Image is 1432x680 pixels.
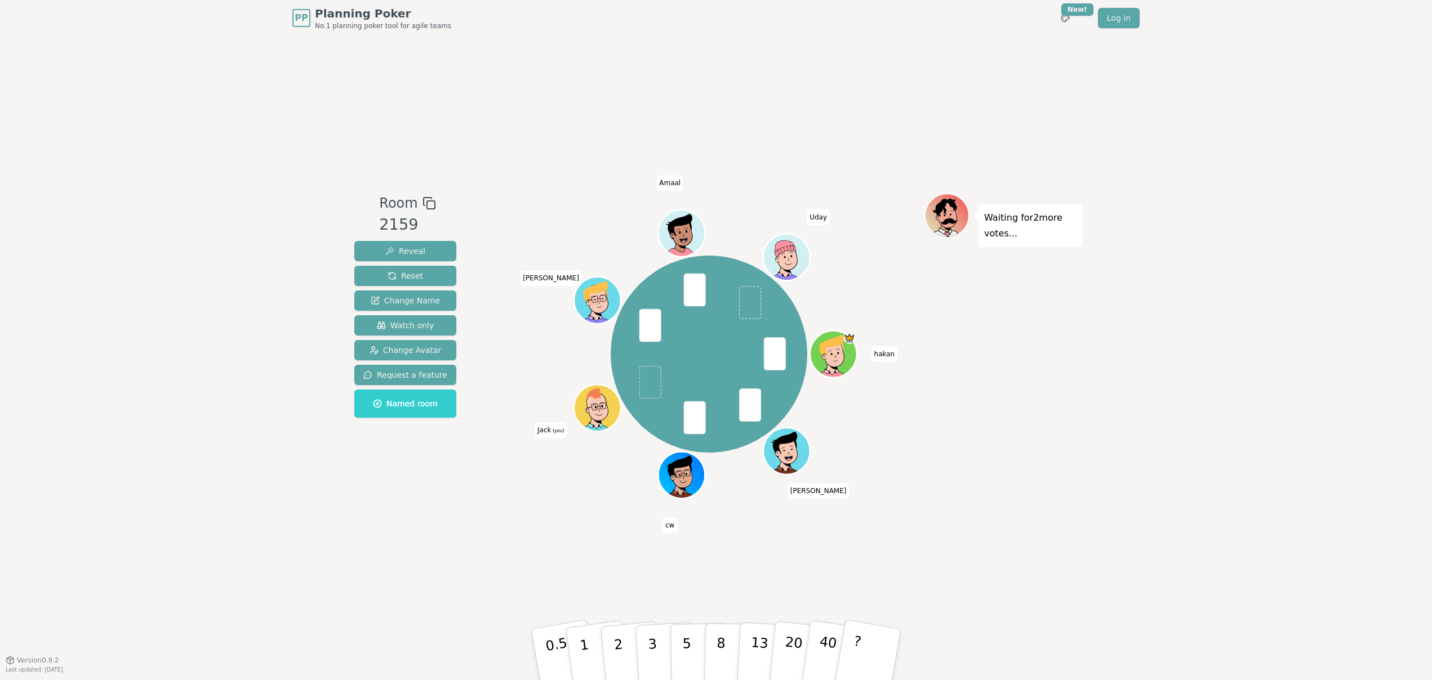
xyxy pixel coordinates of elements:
[354,390,456,418] button: Named room
[354,315,456,335] button: Watch only
[1055,8,1075,28] button: New!
[520,270,582,286] span: Click to change your name
[535,422,567,438] span: Click to change your name
[843,332,855,344] span: hakan is the host
[377,320,434,331] span: Watch only
[6,666,63,673] span: Last updated: [DATE]
[363,369,447,381] span: Request a feature
[551,428,564,433] span: (you)
[354,365,456,385] button: Request a feature
[6,656,59,665] button: Version0.9.2
[354,241,456,261] button: Reveal
[17,656,59,665] span: Version 0.9.2
[354,340,456,360] button: Change Avatar
[354,290,456,311] button: Change Name
[662,517,677,533] span: Click to change your name
[1098,8,1140,28] a: Log in
[371,295,440,306] span: Change Name
[575,386,619,430] button: Click to change your avatar
[292,6,451,30] a: PPPlanning PokerNo.1 planning poker tool for agile teams
[388,270,423,281] span: Reset
[315,21,451,30] span: No.1 planning poker tool for agile teams
[315,6,451,21] span: Planning Poker
[1061,3,1093,16] div: New!
[984,210,1077,241] p: Waiting for 2 more votes...
[379,213,435,236] div: 2159
[788,483,850,499] span: Click to change your name
[656,175,683,191] span: Click to change your name
[370,345,442,356] span: Change Avatar
[354,266,456,286] button: Reset
[807,209,830,225] span: Click to change your name
[871,346,898,362] span: Click to change your name
[373,398,438,409] span: Named room
[295,11,308,25] span: PP
[385,245,425,257] span: Reveal
[379,193,417,213] span: Room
